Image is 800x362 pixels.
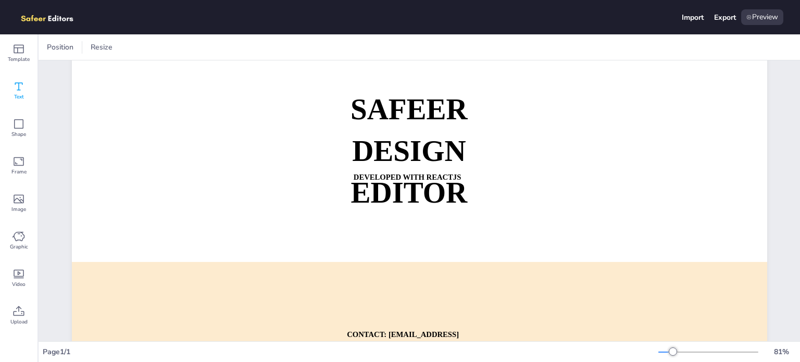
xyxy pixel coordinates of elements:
[45,42,76,52] span: Position
[11,205,26,214] span: Image
[43,347,658,357] div: Page 1 / 1
[17,9,89,25] img: logo.png
[353,173,461,181] strong: DEVELOPED WITH REACTJS
[682,13,704,22] div: Import
[8,55,30,64] span: Template
[11,130,26,139] span: Shape
[12,280,26,289] span: Video
[14,93,24,101] span: Text
[769,347,794,357] div: 81 %
[10,243,28,251] span: Graphic
[350,93,467,125] strong: SAFEER
[347,330,459,350] strong: CONTACT: [EMAIL_ADDRESS][DOMAIN_NAME]
[11,168,27,176] span: Frame
[10,318,28,326] span: Upload
[741,9,783,25] div: Preview
[714,13,736,22] div: Export
[89,42,115,52] span: Resize
[351,134,467,208] strong: DESIGN EDITOR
